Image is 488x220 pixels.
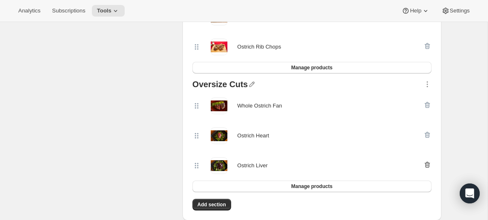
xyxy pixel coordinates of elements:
[450,7,470,14] span: Settings
[192,62,431,73] button: Manage products
[192,199,231,210] button: Add section
[18,7,40,14] span: Analytics
[237,132,269,140] div: Ostrich Heart
[291,183,332,190] span: Manage products
[397,5,434,17] button: Help
[92,5,125,17] button: Tools
[197,201,226,208] span: Add section
[410,7,421,14] span: Help
[192,181,431,192] button: Manage products
[460,183,480,203] div: Open Intercom Messenger
[13,5,45,17] button: Analytics
[97,7,111,14] span: Tools
[237,43,281,51] div: Ostrich Rib Chops
[291,64,332,71] span: Manage products
[52,7,85,14] span: Subscriptions
[237,102,282,110] div: Whole Ostrich Fan
[436,5,475,17] button: Settings
[237,161,268,170] div: Ostrich Liver
[192,80,248,91] div: Oversize Cuts
[47,5,90,17] button: Subscriptions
